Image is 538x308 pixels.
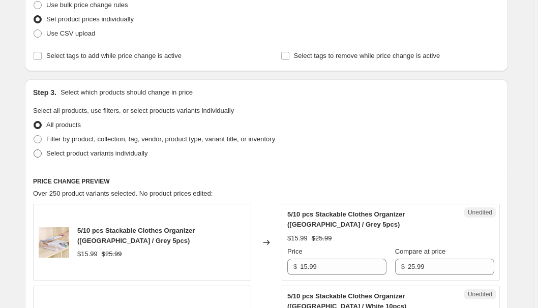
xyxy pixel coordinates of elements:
[468,208,492,217] span: Unedited
[39,227,69,258] img: product-image-1484822521_80x.jpg
[33,107,234,114] span: Select all products, use filters, or select products variants individually
[46,135,275,143] span: Filter by product, collection, tag, vendor, product type, variant title, or inventory
[46,121,81,129] span: All products
[401,263,405,270] span: $
[33,87,56,98] h2: Step 3.
[46,52,182,59] span: Select tags to add while price change is active
[46,149,147,157] span: Select product variants individually
[294,52,440,59] span: Select tags to remove while price change is active
[395,248,446,255] span: Compare at price
[102,250,122,258] span: $25.99
[33,177,500,186] h6: PRICE CHANGE PREVIEW
[33,190,213,197] span: Over 250 product variants selected. No product prices edited:
[468,290,492,298] span: Unedited
[293,263,297,270] span: $
[312,234,332,242] span: $25.99
[77,227,195,244] span: 5/10 pcs Stackable Clothes Organizer ([GEOGRAPHIC_DATA] / Grey 5pcs)
[46,29,95,37] span: Use CSV upload
[61,87,193,98] p: Select which products should change in price
[46,15,134,23] span: Set product prices individually
[77,250,98,258] span: $15.99
[287,248,303,255] span: Price
[287,210,405,228] span: 5/10 pcs Stackable Clothes Organizer ([GEOGRAPHIC_DATA] / Grey 5pcs)
[46,1,128,9] span: Use bulk price change rules
[287,234,308,242] span: $15.99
